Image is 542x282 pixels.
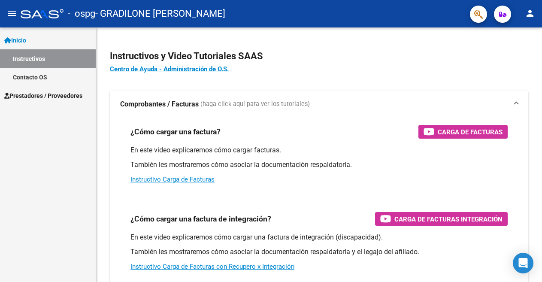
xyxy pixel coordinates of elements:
[110,65,229,73] a: Centro de Ayuda - Administración de O.S.
[130,247,508,257] p: También les mostraremos cómo asociar la documentación respaldatoria y el legajo del afiliado.
[513,253,533,273] div: Open Intercom Messenger
[394,214,503,224] span: Carga de Facturas Integración
[438,127,503,137] span: Carga de Facturas
[130,176,215,183] a: Instructivo Carga de Facturas
[4,91,82,100] span: Prestadores / Proveedores
[7,8,17,18] mat-icon: menu
[130,233,508,242] p: En este video explicaremos cómo cargar una factura de integración (discapacidad).
[130,146,508,155] p: En este video explicaremos cómo cargar facturas.
[130,126,221,138] h3: ¿Cómo cargar una factura?
[4,36,26,45] span: Inicio
[110,48,528,64] h2: Instructivos y Video Tutoriales SAAS
[200,100,310,109] span: (haga click aquí para ver los tutoriales)
[95,4,225,23] span: - GRADILONE [PERSON_NAME]
[120,100,199,109] strong: Comprobantes / Facturas
[375,212,508,226] button: Carga de Facturas Integración
[68,4,95,23] span: - ospg
[130,263,294,270] a: Instructivo Carga de Facturas con Recupero x Integración
[130,213,271,225] h3: ¿Cómo cargar una factura de integración?
[130,160,508,170] p: También les mostraremos cómo asociar la documentación respaldatoria.
[525,8,535,18] mat-icon: person
[418,125,508,139] button: Carga de Facturas
[110,91,528,118] mat-expansion-panel-header: Comprobantes / Facturas (haga click aquí para ver los tutoriales)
